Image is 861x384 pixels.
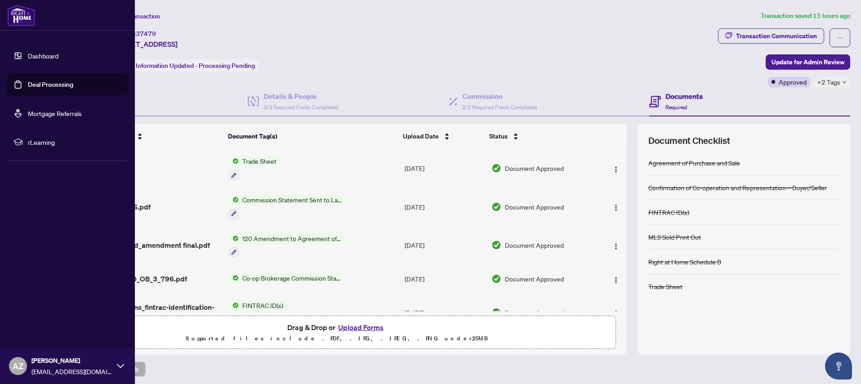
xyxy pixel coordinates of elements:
[239,273,345,283] span: Co-op Brokerage Commission Statement
[491,274,501,284] img: Document Status
[28,80,73,89] a: Deal Processing
[31,366,112,376] span: [EMAIL_ADDRESS][DOMAIN_NAME]
[489,131,508,141] span: Status
[401,149,488,188] td: [DATE]
[403,131,439,141] span: Upload Date
[401,293,488,332] td: [DATE]
[505,308,564,317] span: Document Approved
[7,4,35,26] img: logo
[335,321,386,333] button: Upload Forms
[462,104,537,111] span: 2/2 Required Fields Completed
[761,11,850,21] article: Transaction saved 15 hours ago
[399,124,486,149] th: Upload Date
[229,300,239,310] img: Status Icon
[837,35,843,41] span: ellipsis
[28,52,58,60] a: Dashboard
[648,257,721,267] div: Right at Home Schedule B
[239,195,345,205] span: Commission Statement Sent to Lawyer
[229,156,239,166] img: Status Icon
[612,204,620,211] img: Logo
[229,233,239,243] img: Status Icon
[736,29,817,43] div: Transaction Communication
[718,28,824,44] button: Transaction Communication
[648,134,730,147] span: Document Checklist
[401,188,488,226] td: [DATE]
[63,333,610,344] p: Supported files include .PDF, .JPG, .JPEG, .PNG under 25 MB
[31,356,112,366] span: [PERSON_NAME]
[612,166,620,173] img: Logo
[263,91,338,102] h4: Details & People
[491,202,501,212] img: Document Status
[817,77,840,87] span: +2 Tags
[491,240,501,250] img: Document Status
[505,274,564,284] span: Document Approved
[609,238,623,252] button: Logo
[229,300,287,325] button: Status IconFINTRAC ID(s)
[229,233,345,258] button: Status Icon120 Amendment to Agreement of Purchase and Sale
[486,124,593,149] th: Status
[648,183,827,192] div: Confirmation of Co-operation and Representation—Buyer/Seller
[136,30,156,38] span: 37479
[665,91,703,102] h4: Documents
[766,54,850,70] button: Update for Admin Review
[462,91,537,102] h4: Commission
[229,273,239,283] img: Status Icon
[609,305,623,320] button: Logo
[229,195,239,205] img: Status Icon
[239,233,345,243] span: 120 Amendment to Agreement of Purchase and Sale
[263,104,338,111] span: 3/3 Required Fields Completed
[112,12,160,20] span: View Transaction
[648,158,740,168] div: Agreement of Purchase and Sale
[85,124,225,149] th: (14) File Name
[505,202,564,212] span: Document Approved
[28,109,82,117] a: Mortgage Referrals
[779,77,807,87] span: Approved
[401,226,488,265] td: [DATE]
[612,310,620,317] img: Logo
[609,200,623,214] button: Logo
[648,232,701,242] div: MLS Sold Print Out
[505,163,564,173] span: Document Approved
[229,195,345,219] button: Status IconCommission Statement Sent to Lawyer
[505,240,564,250] span: Document Approved
[287,321,386,333] span: Drag & Drop or
[112,39,178,49] span: [STREET_ADDRESS]
[28,137,121,147] span: rLearning
[224,124,399,149] th: Document Tag(s)
[89,240,210,250] span: 2029 Jans Blvd_amendment final.pdf
[58,316,616,349] span: Drag & Drop orUpload FormsSupported files include .PDF, .JPG, .JPEG, .PNG under25MB
[89,273,187,284] span: B-INVOICE_TO_OB_3_796.pdf
[842,80,847,85] span: down
[136,62,255,70] span: Information Updated - Processing Pending
[612,243,620,250] img: Logo
[609,161,623,175] button: Logo
[229,273,345,283] button: Status IconCo-op Brokerage Commission Statement
[648,281,683,291] div: Trade Sheet
[772,55,844,69] span: Update for Admin Review
[89,302,222,323] span: Oleg_2029 Jans_fintrac-identification-record-[PERSON_NAME]-e-[PERSON_NAME]-20250607-132525.pdf
[239,156,280,166] span: Trade Sheet
[665,104,687,111] span: Required
[491,163,501,173] img: Document Status
[825,353,852,380] button: Open asap
[229,156,280,180] button: Status IconTrade Sheet
[112,59,259,71] div: Status:
[648,207,689,217] div: FINTRAC ID(s)
[491,308,501,317] img: Document Status
[13,360,23,372] span: AZ
[609,272,623,286] button: Logo
[612,277,620,284] img: Logo
[401,264,488,293] td: [DATE]
[239,300,287,310] span: FINTRAC ID(s)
